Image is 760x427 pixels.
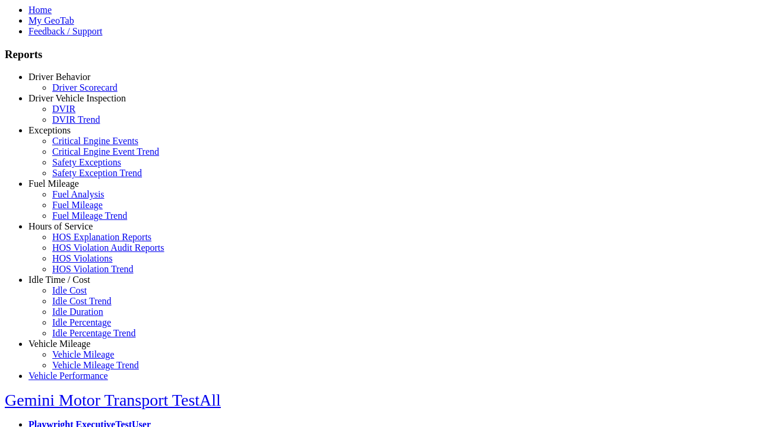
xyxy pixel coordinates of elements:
a: Feedback / Support [28,26,102,36]
a: Vehicle Mileage [28,339,90,349]
a: Idle Cost Trend [52,296,112,306]
a: DVIR [52,104,75,114]
a: Idle Percentage [52,317,111,327]
a: Driver Behavior [28,72,90,82]
a: Home [28,5,52,15]
a: HOS Explanation Reports [52,232,151,242]
h3: Reports [5,48,755,61]
a: Idle Duration [52,307,103,317]
a: Fuel Analysis [52,189,104,199]
a: Critical Engine Event Trend [52,146,159,157]
a: Vehicle Mileage [52,349,114,359]
a: Driver Vehicle Inspection [28,93,126,103]
a: HOS Violation Audit Reports [52,243,164,253]
a: Gemini Motor Transport TestAll [5,391,221,409]
a: Idle Time / Cost [28,275,90,285]
a: Idle Cost [52,285,87,295]
a: Exceptions [28,125,71,135]
a: Fuel Mileage Trend [52,211,127,221]
a: Safety Exception Trend [52,168,142,178]
a: HOS Violations [52,253,112,263]
a: Driver Scorecard [52,82,118,93]
a: Fuel Mileage [52,200,103,210]
a: HOS Violation Trend [52,264,134,274]
a: Safety Exceptions [52,157,121,167]
a: DVIR Trend [52,114,100,125]
a: Critical Engine Events [52,136,138,146]
a: Vehicle Mileage Trend [52,360,139,370]
a: My GeoTab [28,15,74,26]
a: Hours of Service [28,221,93,231]
a: Vehicle Performance [28,371,108,381]
a: Idle Percentage Trend [52,328,135,338]
a: Fuel Mileage [28,179,79,189]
